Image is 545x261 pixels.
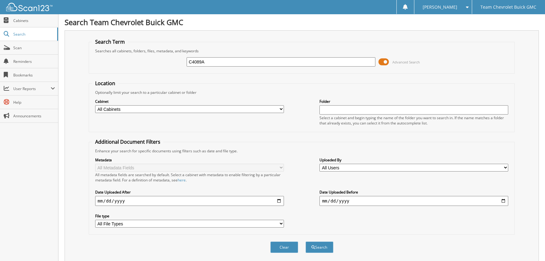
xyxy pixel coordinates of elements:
span: Announcements [13,113,55,119]
label: Metadata [95,157,284,163]
span: Search [13,32,54,37]
img: scan123-logo-white.svg [6,3,53,11]
label: File type [95,213,284,219]
span: Cabinets [13,18,55,23]
span: [PERSON_NAME] [423,5,457,9]
div: All metadata fields are searched by default. Select a cabinet with metadata to enable filtering b... [95,172,284,183]
a: here [178,177,186,183]
iframe: Chat Widget [514,231,545,261]
input: start [95,196,284,206]
button: Search [306,241,333,253]
h1: Search Team Chevrolet Buick GMC [65,17,539,27]
label: Folder [319,99,508,104]
span: Bookmarks [13,72,55,78]
label: Date Uploaded After [95,189,284,195]
span: Advanced Search [392,60,420,64]
div: Optionally limit your search to a particular cabinet or folder [92,90,512,95]
legend: Search Term [92,38,128,45]
div: Enhance your search for specific documents using filters such as date and file type. [92,148,512,154]
input: end [319,196,508,206]
button: Clear [270,241,298,253]
div: Searches all cabinets, folders, files, metadata, and keywords [92,48,512,54]
label: Uploaded By [319,157,508,163]
div: Select a cabinet and begin typing the name of the folder you want to search in. If the name match... [319,115,508,126]
span: Team Chevrolet Buick GMC [480,5,536,9]
span: Reminders [13,59,55,64]
span: Scan [13,45,55,50]
legend: Additional Document Filters [92,138,163,145]
span: User Reports [13,86,51,91]
label: Cabinet [95,99,284,104]
legend: Location [92,80,118,87]
label: Date Uploaded Before [319,189,508,195]
span: Help [13,100,55,105]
